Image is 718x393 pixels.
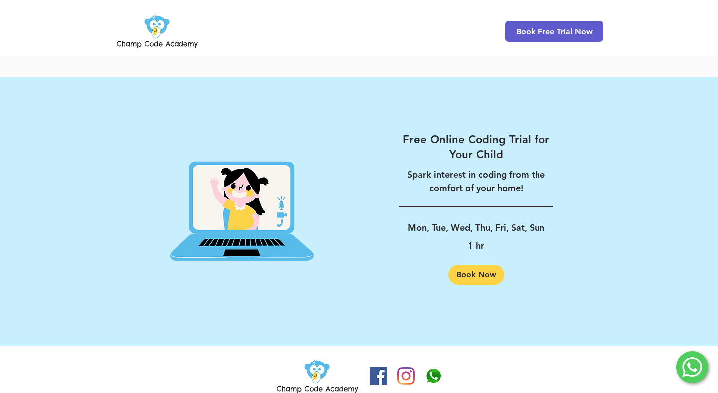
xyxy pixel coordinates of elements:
[456,271,496,279] span: Book Now
[399,237,553,255] p: 1 hr
[370,367,387,385] img: Facebook
[516,27,593,36] span: Book Free Trial Now
[505,21,603,42] a: Book Free Trial Now
[397,367,415,385] img: Instagram
[425,367,442,385] img: Champ Code Academy WhatsApp
[448,265,504,285] a: Book Now
[399,168,553,195] p: Spark interest in coding from the comfort of your home!
[115,12,200,51] img: Champ Code Academy Logo PNG.png
[399,219,553,237] p: Mon, Tue, Wed, Thu, Fri, Sat, Sun
[399,132,553,162] a: Free Online Coding Trial for Your Child
[370,367,442,385] ul: Social Bar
